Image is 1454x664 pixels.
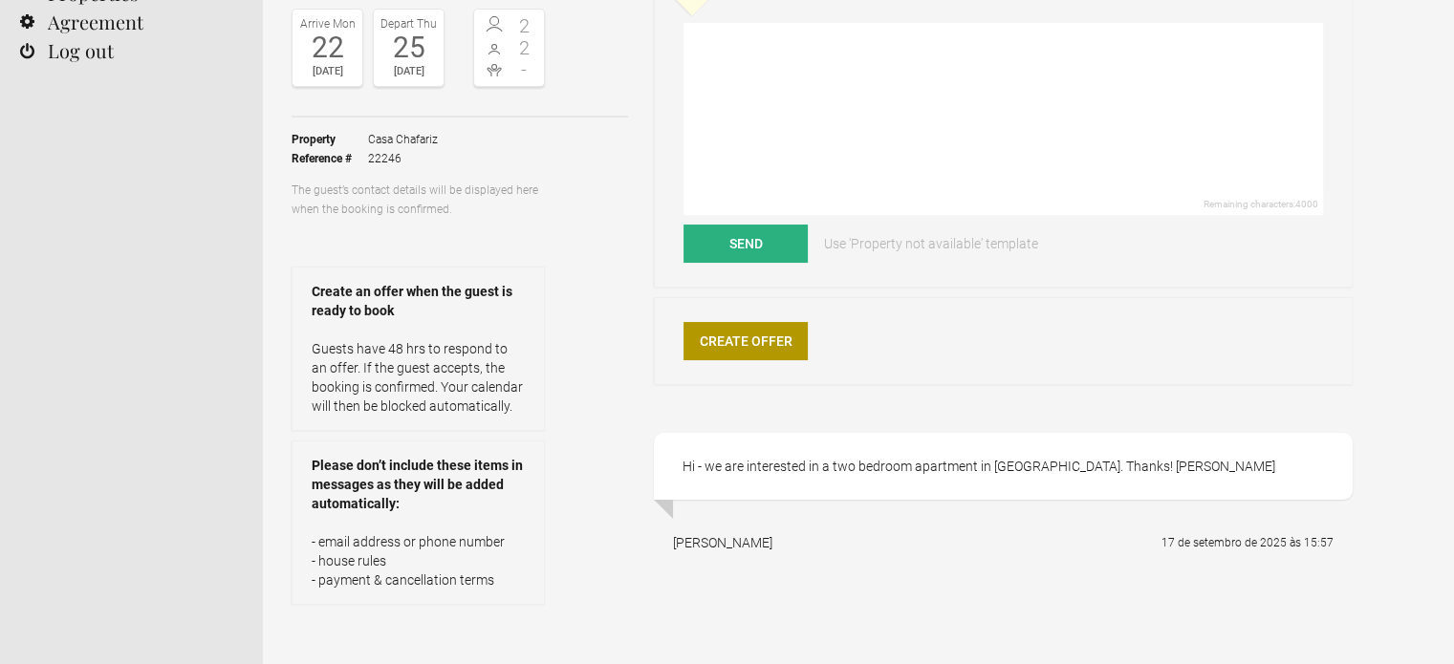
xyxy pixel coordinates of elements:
a: Use 'Property not available' template [811,225,1052,263]
div: [PERSON_NAME] [673,533,772,552]
span: - [510,60,540,79]
div: 25 [379,33,439,62]
p: - email address or phone number - house rules - payment & cancellation terms [312,532,525,589]
flynt-date-display: 17 de setembro de 2025 às 15:57 [1161,536,1334,549]
a: Create Offer [684,322,808,360]
span: Casa Chafariz [368,130,438,149]
p: Guests have 48 hrs to respond to an offer. If the guest accepts, the booking is confirmed. Your c... [312,339,525,416]
div: [DATE] [379,62,439,81]
div: [DATE] [297,62,358,81]
div: Depart Thu [379,14,439,33]
button: Send [684,225,808,263]
strong: Create an offer when the guest is ready to book [312,282,525,320]
div: Arrive Mon [297,14,358,33]
strong: Property [292,130,368,149]
strong: Please don’t include these items in messages as they will be added automatically: [312,456,525,513]
span: 2 [510,16,540,35]
p: The guest’s contact details will be displayed here when the booking is confirmed. [292,181,545,219]
div: 22 [297,33,358,62]
span: 2 [510,38,540,57]
span: 22246 [368,149,438,168]
div: Hi - we are interested in a two bedroom apartment in [GEOGRAPHIC_DATA]. Thanks! [PERSON_NAME] [654,433,1353,500]
strong: Reference # [292,149,368,168]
